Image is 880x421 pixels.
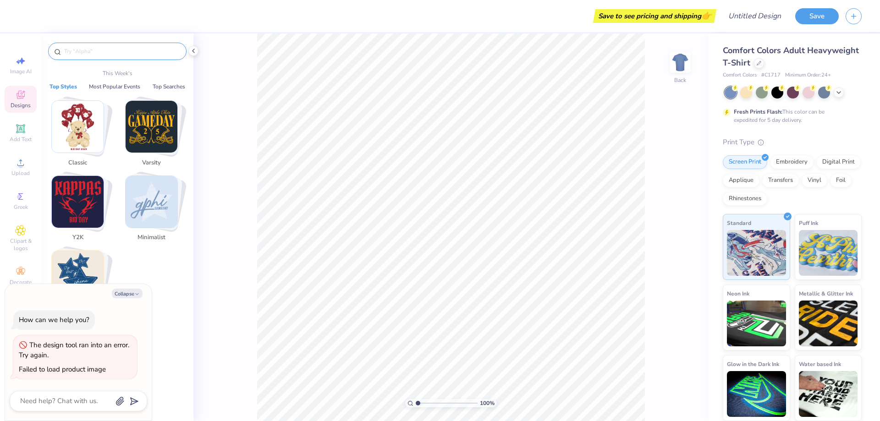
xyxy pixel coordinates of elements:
[762,174,799,187] div: Transfers
[723,45,859,68] span: Comfort Colors Adult Heavyweight T-Shirt
[46,100,115,171] button: Stack Card Button Classic
[150,82,188,91] button: Top Searches
[126,101,177,153] img: Varsity
[785,71,831,79] span: Minimum Order: 24 +
[701,10,711,21] span: 👉
[671,53,689,71] img: Back
[799,230,858,276] img: Puff Ink
[137,233,166,242] span: Minimalist
[19,340,129,360] div: The design tool ran into an error. Try again.
[795,8,839,24] button: Save
[11,102,31,109] span: Designs
[802,174,827,187] div: Vinyl
[52,251,104,302] img: 80s & 90s
[727,230,786,276] img: Standard
[723,174,759,187] div: Applique
[10,68,32,75] span: Image AI
[770,155,814,169] div: Embroidery
[816,155,861,169] div: Digital Print
[10,136,32,143] span: Add Text
[723,155,767,169] div: Screen Print
[52,101,104,153] img: Classic
[734,108,782,115] strong: Fresh Prints Flash:
[103,69,132,77] p: This Week's
[112,289,143,298] button: Collapse
[799,301,858,346] img: Metallic & Glitter Ink
[137,159,166,168] span: Varsity
[727,289,749,298] span: Neon Ink
[63,233,93,242] span: Y2K
[63,47,181,56] input: Try "Alpha"
[727,359,779,369] span: Glow in the Dark Ink
[727,301,786,346] img: Neon Ink
[86,82,143,91] button: Most Popular Events
[120,175,189,246] button: Stack Card Button Minimalist
[727,218,751,228] span: Standard
[120,100,189,171] button: Stack Card Button Varsity
[721,7,788,25] input: Untitled Design
[727,371,786,417] img: Glow in the Dark Ink
[723,71,757,79] span: Comfort Colors
[63,159,93,168] span: Classic
[14,203,28,211] span: Greek
[46,250,115,321] button: Stack Card Button 80s & 90s
[799,371,858,417] img: Water based Ink
[47,82,80,91] button: Top Styles
[19,315,89,324] div: How can we help you?
[52,176,104,228] img: Y2K
[46,175,115,246] button: Stack Card Button Y2K
[595,9,714,23] div: Save to see pricing and shipping
[734,108,847,124] div: This color can be expedited for 5 day delivery.
[830,174,852,187] div: Foil
[126,176,177,228] img: Minimalist
[799,218,818,228] span: Puff Ink
[723,192,767,206] div: Rhinestones
[799,289,853,298] span: Metallic & Glitter Ink
[723,137,862,148] div: Print Type
[11,169,30,177] span: Upload
[5,237,37,252] span: Clipart & logos
[761,71,781,79] span: # C1717
[799,359,841,369] span: Water based Ink
[19,365,106,374] div: Failed to load product image
[480,399,495,407] span: 100 %
[674,76,686,84] div: Back
[10,279,32,286] span: Decorate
